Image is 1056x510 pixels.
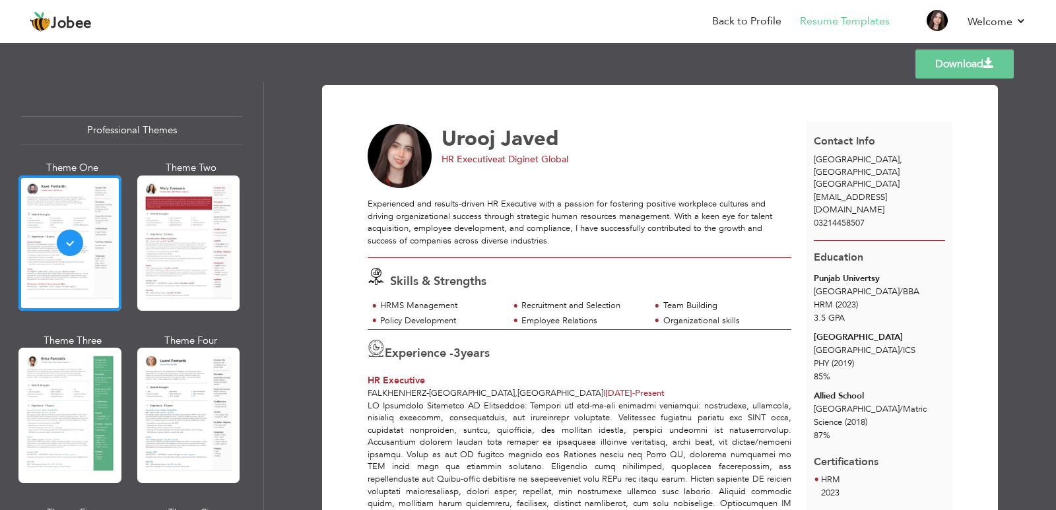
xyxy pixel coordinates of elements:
[807,154,953,191] div: [GEOGRAPHIC_DATA]
[368,374,425,387] span: HR Executive
[814,371,830,383] span: 85%
[814,299,833,311] span: HRM
[836,299,858,311] span: (2023)
[385,345,453,362] span: Experience -
[30,11,92,32] a: Jobee
[51,16,92,31] span: Jobee
[30,11,51,32] img: jobee.io
[21,334,124,348] div: Theme Three
[368,387,426,399] span: FALKHENHERZ
[140,334,243,348] div: Theme Four
[515,387,517,399] span: ,
[814,134,875,148] span: Contact Info
[814,272,945,285] div: Punjab Univertsy
[663,315,784,327] div: Organizational skills
[712,14,781,29] a: Back to Profile
[663,300,784,312] div: Team Building
[632,387,635,399] span: -
[21,116,242,144] div: Professional Themes
[900,154,902,166] span: ,
[517,387,603,399] span: [GEOGRAPHIC_DATA]
[814,344,915,356] span: [GEOGRAPHIC_DATA] ICS
[832,358,854,369] span: (2019)
[915,49,1014,79] a: Download
[521,300,642,312] div: Recruitment and Selection
[814,390,945,402] div: Allied School
[426,387,429,399] span: -
[800,14,890,29] a: Resume Templates
[968,14,1026,30] a: Welcome
[900,344,903,356] span: /
[814,250,863,265] span: Education
[814,358,829,369] span: PHY
[900,403,903,415] span: /
[501,125,559,152] span: Javed
[429,387,515,399] span: [GEOGRAPHIC_DATA]
[814,154,900,166] span: [GEOGRAPHIC_DATA]
[453,345,490,362] label: years
[390,273,486,290] span: Skills & Strengths
[900,286,903,298] span: /
[814,191,887,216] span: [EMAIL_ADDRESS][DOMAIN_NAME]
[603,387,605,399] span: |
[814,331,945,344] div: [GEOGRAPHIC_DATA]
[380,300,501,312] div: HRMS Management
[814,217,865,229] span: 03214458507
[453,345,461,362] span: 3
[21,161,124,175] div: Theme One
[442,125,495,152] span: Urooj
[821,487,840,500] p: 2023
[380,315,501,327] div: Policy Development
[368,124,432,189] img: No image
[814,430,830,441] span: 87%
[927,10,948,31] img: Profile Img
[814,403,927,415] span: [GEOGRAPHIC_DATA] Matric
[140,161,243,175] div: Theme Two
[814,416,842,428] span: Science
[605,387,665,399] span: Present
[368,198,791,247] div: Experienced and results-driven HR Executive with a passion for fostering positive workplace cultu...
[814,178,900,190] span: [GEOGRAPHIC_DATA]
[814,312,845,324] span: 3.5 GPA
[814,445,878,470] span: Certifications
[521,315,642,327] div: Employee Relations
[814,286,919,298] span: [GEOGRAPHIC_DATA] BBA
[498,153,568,166] span: at Diginet Global
[821,474,840,486] span: HRM
[605,387,635,399] span: [DATE]
[442,153,498,166] span: HR Executive
[845,416,867,428] span: (2018)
